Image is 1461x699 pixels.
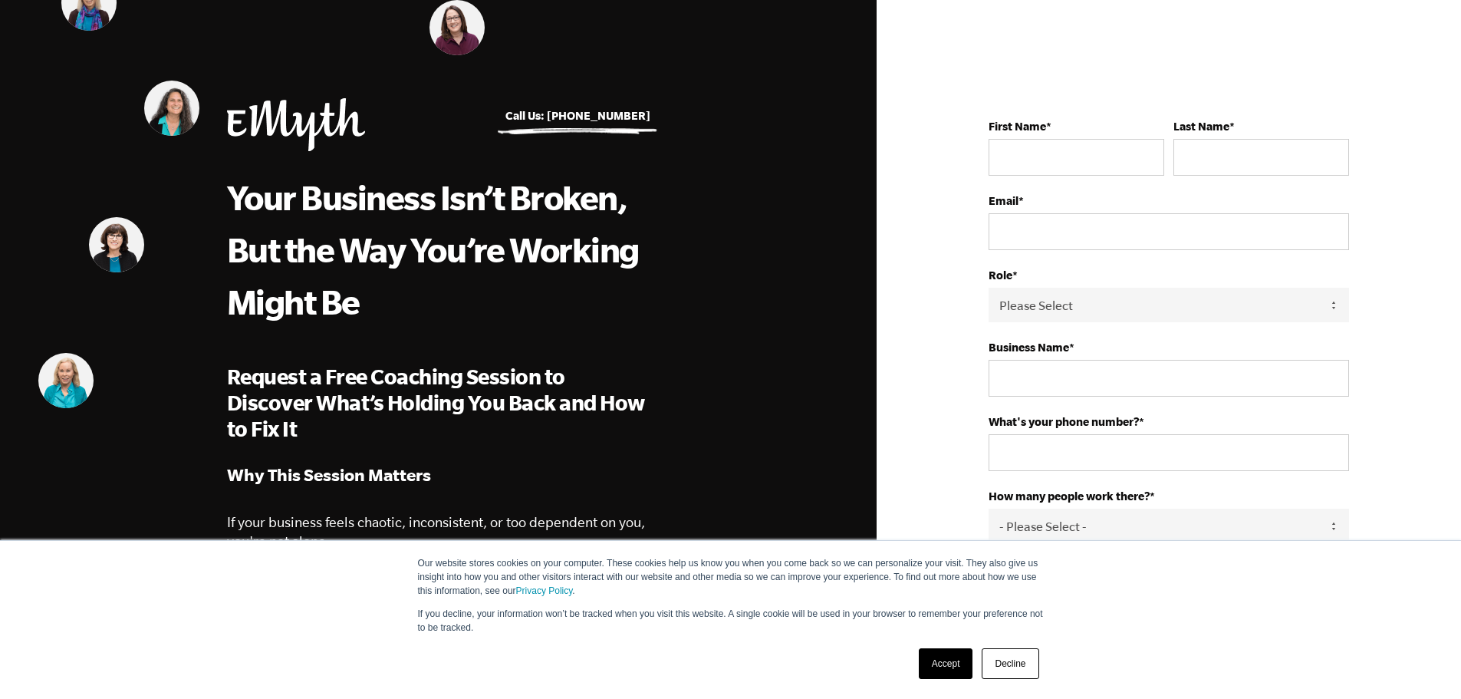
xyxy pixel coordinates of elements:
a: Accept [919,648,973,679]
span: If your business feels chaotic, inconsistent, or too dependent on you, you're not alone. [227,514,645,549]
strong: Last Name [1173,120,1229,133]
span: Request a Free Coaching Session to Discover What’s Holding You Back and How to Fix It [227,364,645,440]
p: Our website stores cookies on your computer. These cookies help us know you when you come back so... [418,556,1044,598]
img: Judith Lerner, EMyth Business Coach [144,81,199,136]
a: Decline [982,648,1038,679]
strong: Role [989,269,1012,282]
span: Your Business Isn’t Broken, But the Way You’re Working Might Be [227,178,639,321]
a: Call Us: [PHONE_NUMBER] [505,109,650,122]
a: Privacy Policy [516,585,573,596]
strong: First Name [989,120,1046,133]
strong: Why This Session Matters [227,465,431,484]
strong: How many people work there? [989,490,1150,503]
strong: What's your phone number? [989,415,1139,428]
img: Donna Uzelac, EMyth Business Coach [89,217,144,272]
strong: Business Name [989,341,1069,354]
strong: Email [989,194,1018,207]
img: Lynn Goza, EMyth Business Coach [38,353,94,408]
img: EMyth [227,98,365,151]
p: If you decline, your information won’t be tracked when you visit this website. A single cookie wi... [418,607,1044,635]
